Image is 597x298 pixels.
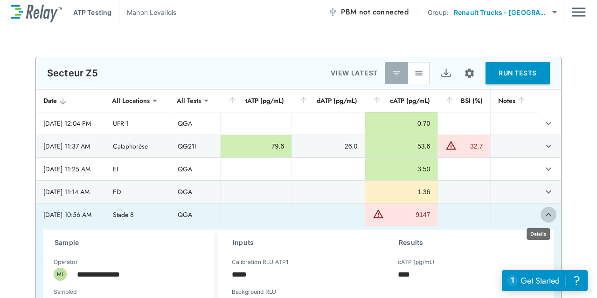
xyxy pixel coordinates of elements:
[170,181,220,203] td: QGA
[392,68,401,78] img: Latest
[386,210,430,219] div: 9147
[541,138,556,154] button: expand row
[373,119,430,128] div: 0.70
[232,259,288,265] label: Calibration RLU ATP1
[541,207,556,223] button: expand row
[170,91,208,110] div: All Tests
[170,158,220,180] td: QGA
[299,95,357,106] div: dATP (pg/mL)
[43,142,98,151] div: [DATE] 11:37 AM
[527,228,550,240] div: Details
[105,135,170,157] td: Cataphorèse
[105,181,170,203] td: ED
[464,68,475,79] img: Settings Icon
[324,3,412,21] button: PBM not connected
[36,89,105,112] th: Date
[73,7,111,17] p: ATP Testing
[232,289,276,295] label: Background RLU
[43,187,98,196] div: [DATE] 11:14 AM
[457,61,482,86] button: Site setup
[43,164,98,174] div: [DATE] 11:25 AM
[414,68,423,78] img: View All
[11,2,62,22] img: LuminUltra Relay
[54,268,67,281] div: ML
[331,68,378,79] p: VIEW LATEST
[399,237,542,248] h3: Results
[541,115,556,131] button: expand row
[43,210,98,219] div: [DATE] 10:56 AM
[328,7,337,17] img: Offline Icon
[170,112,220,135] td: QGA
[54,289,77,295] label: Sampled
[170,203,220,226] td: QGA
[228,142,284,151] div: 79.6
[572,3,586,21] img: Drawer Icon
[373,164,430,174] div: 3.50
[541,184,556,200] button: expand row
[54,259,77,265] label: Operator
[359,7,409,17] span: not connected
[55,237,214,248] h3: Sample
[43,119,98,128] div: [DATE] 12:04 PM
[445,95,483,106] div: BSI (%)
[373,142,430,151] div: 53.6
[572,3,586,21] button: Main menu
[170,135,220,157] td: QG21I
[541,161,556,177] button: expand row
[372,95,430,106] div: cATP (pg/mL)
[498,95,531,106] div: Notes
[486,62,550,84] button: RUN TESTS
[105,203,170,226] td: Stade 8
[435,62,457,84] button: Export
[502,270,588,291] iframe: Resource center
[373,208,384,219] img: Warning
[127,7,176,17] p: Manon Levallois
[440,68,452,79] img: Export Icon
[299,142,357,151] div: 26.0
[233,237,376,248] h3: Inputs
[428,7,449,17] p: Group:
[105,158,170,180] td: EI
[459,142,483,151] div: 32.7
[105,91,156,110] div: All Locations
[228,95,284,106] div: tATP (pg/mL)
[47,68,98,79] p: Secteur Z5
[445,140,457,151] img: Warning
[105,112,170,135] td: UFR 1
[373,187,430,196] div: 1.36
[341,6,409,19] span: PBM
[398,259,435,265] label: cATP (pg/mL)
